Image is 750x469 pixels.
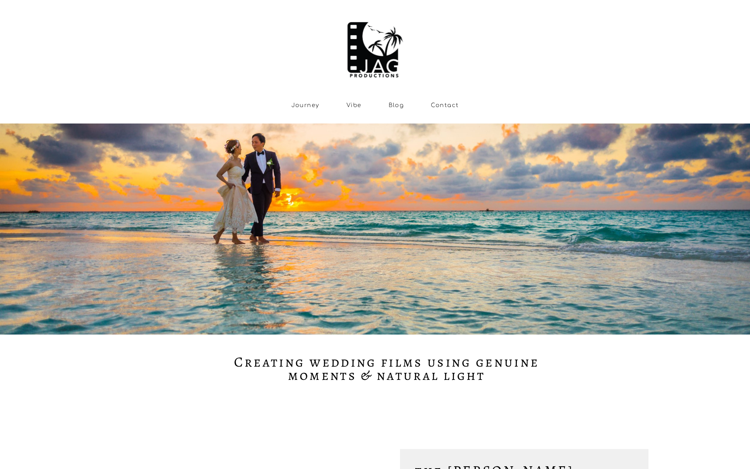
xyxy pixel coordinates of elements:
a: Journey [291,102,320,109]
img: NJ Wedding Videographer | JAG Productions [344,15,406,80]
h2: Creating wedding films using genuine moments & natural light [216,355,557,382]
a: Blog [389,102,404,109]
a: Contact [431,102,459,109]
a: Vibe [346,102,362,109]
